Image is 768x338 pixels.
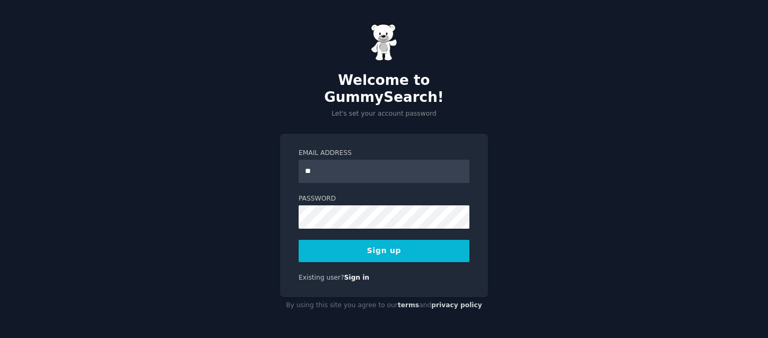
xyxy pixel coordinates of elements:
a: terms [398,301,419,309]
div: By using this site you agree to our and [280,297,488,314]
label: Email Address [299,149,469,158]
h2: Welcome to GummySearch! [280,72,488,106]
img: Gummy Bear [371,24,397,61]
span: Existing user? [299,274,344,281]
a: Sign in [344,274,370,281]
a: privacy policy [431,301,482,309]
p: Let's set your account password [280,109,488,119]
button: Sign up [299,240,469,262]
label: Password [299,194,469,204]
